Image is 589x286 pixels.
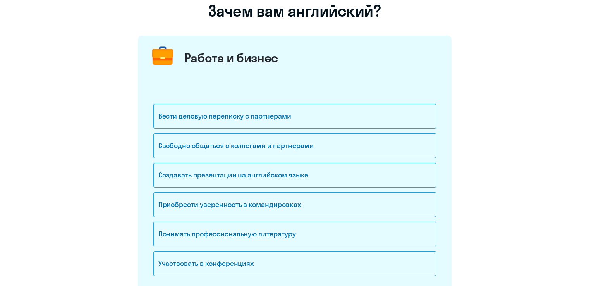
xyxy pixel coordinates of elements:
div: Приобрести уверенность в командировках [153,192,436,217]
h1: Зачем вам английский? [138,2,452,20]
div: Свободно общаться с коллегами и партнерами [153,133,436,158]
div: Понимать профессиональную литературу [153,222,436,246]
div: Участвовать в конференциях [153,251,436,276]
div: Вести деловую переписку с партнерами [153,104,436,129]
div: Создавать презентации на английском языке [153,163,436,188]
div: Работа и бизнес [184,50,278,65]
img: briefcase.png [148,42,177,71]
